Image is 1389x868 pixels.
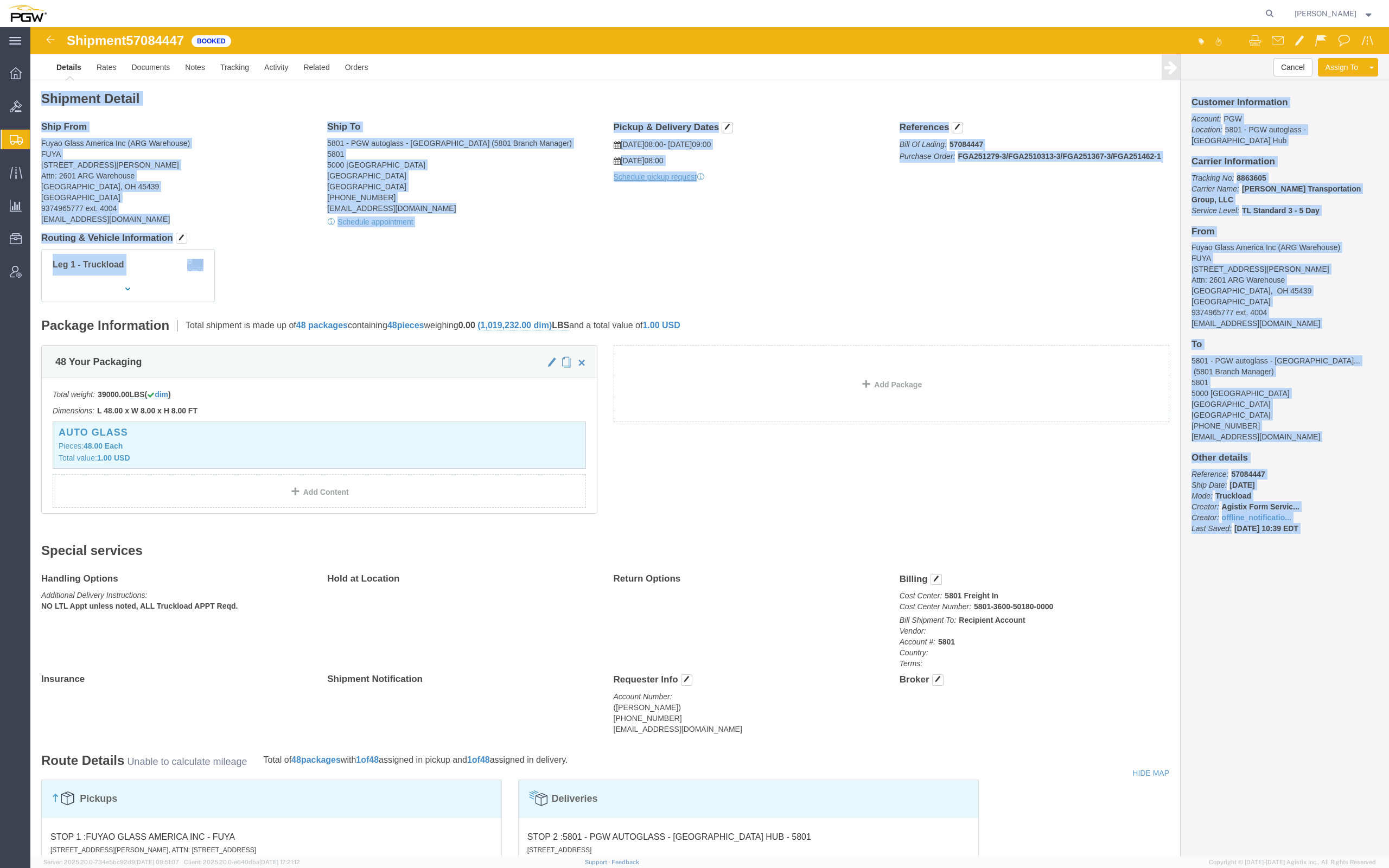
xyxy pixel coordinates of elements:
[135,859,179,865] span: [DATE] 09:51:07
[259,859,300,865] span: [DATE] 17:21:12
[184,859,300,865] span: Client: 2025.20.0-e640dba
[1294,7,1374,20] button: [PERSON_NAME]
[43,859,179,865] span: Server: 2025.20.0-734e5bc92d9
[8,5,47,22] img: logo
[1295,8,1356,20] span: Ksenia Gushchina-Kerecz
[585,859,612,865] a: Support
[30,27,1389,857] iframe: FS Legacy Container
[1209,858,1376,867] span: Copyright © [DATE]-[DATE] Agistix Inc., All Rights Reserved
[611,859,639,865] a: Feedback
